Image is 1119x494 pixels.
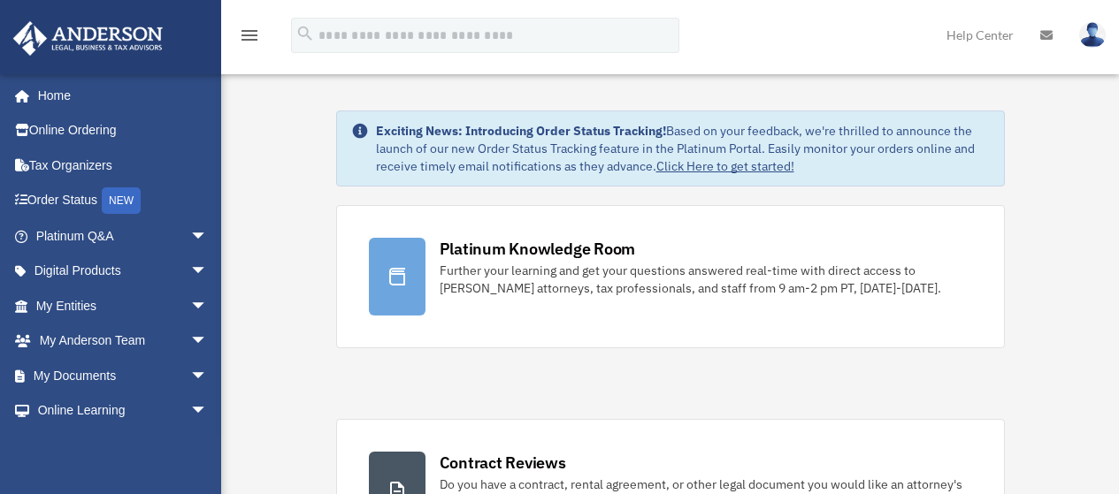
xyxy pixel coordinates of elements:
[12,393,234,429] a: Online Learningarrow_drop_down
[12,358,234,393] a: My Documentsarrow_drop_down
[12,183,234,219] a: Order StatusNEW
[190,393,226,429] span: arrow_drop_down
[190,323,226,360] span: arrow_drop_down
[190,254,226,290] span: arrow_drop_down
[190,218,226,255] span: arrow_drop_down
[1079,22,1106,48] img: User Pic
[190,358,226,394] span: arrow_drop_down
[376,123,666,139] strong: Exciting News: Introducing Order Status Tracking!
[12,288,234,323] a: My Entitiesarrow_drop_down
[190,428,226,464] span: arrow_drop_down
[12,218,234,254] a: Platinum Q&Aarrow_drop_down
[12,148,234,183] a: Tax Organizers
[12,323,234,359] a: My Anderson Teamarrow_drop_down
[190,288,226,324] span: arrow_drop_down
[440,452,566,474] div: Contract Reviews
[12,78,226,113] a: Home
[12,428,234,463] a: Billingarrow_drop_down
[239,31,260,46] a: menu
[336,205,1005,348] a: Platinum Knowledge Room Further your learning and get your questions answered real-time with dire...
[295,24,315,43] i: search
[376,122,990,175] div: Based on your feedback, we're thrilled to announce the launch of our new Order Status Tracking fe...
[440,262,972,297] div: Further your learning and get your questions answered real-time with direct access to [PERSON_NAM...
[12,254,234,289] a: Digital Productsarrow_drop_down
[656,158,794,174] a: Click Here to get started!
[440,238,636,260] div: Platinum Knowledge Room
[8,21,168,56] img: Anderson Advisors Platinum Portal
[102,187,141,214] div: NEW
[239,25,260,46] i: menu
[12,113,234,148] a: Online Ordering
